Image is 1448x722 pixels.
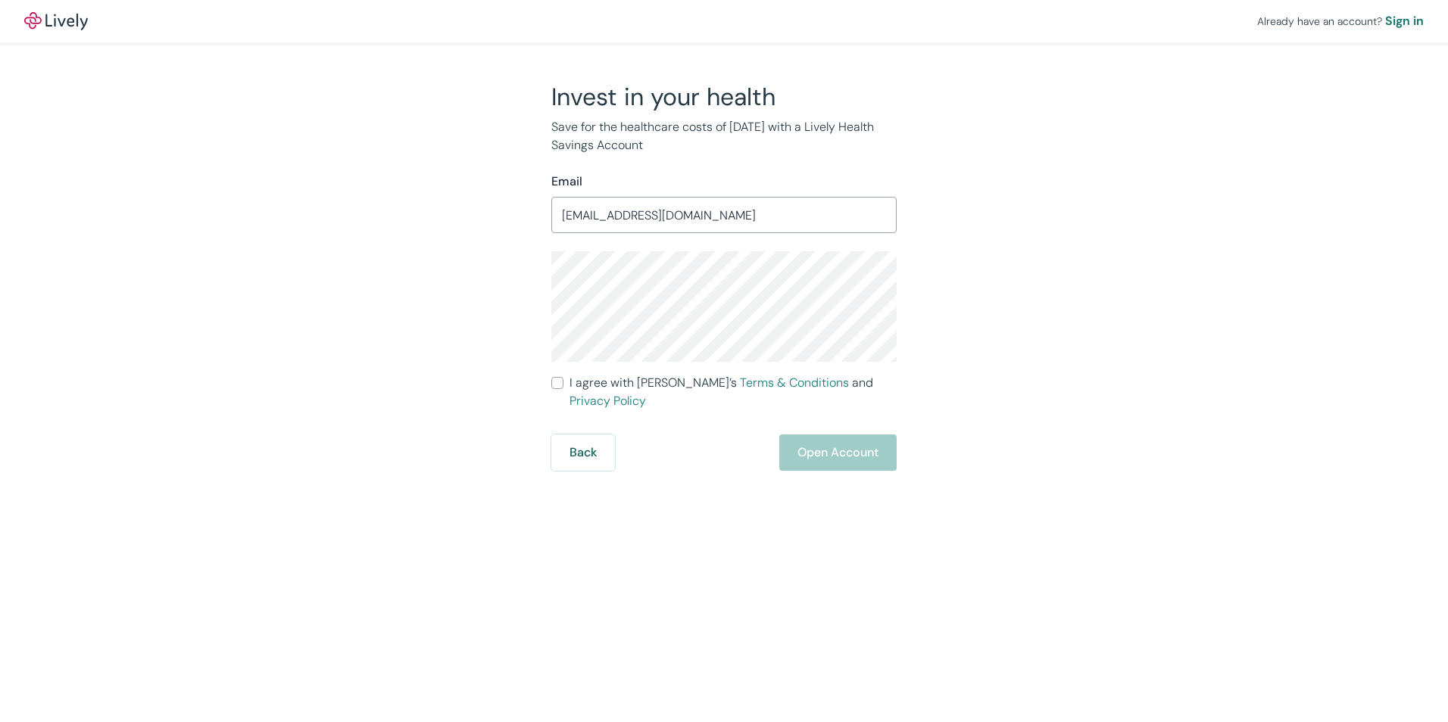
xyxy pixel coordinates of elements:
[1257,12,1424,30] div: Already have an account?
[551,173,582,191] label: Email
[740,375,849,391] a: Terms & Conditions
[551,82,897,112] h2: Invest in your health
[24,12,88,30] img: Lively
[551,118,897,154] p: Save for the healthcare costs of [DATE] with a Lively Health Savings Account
[551,434,615,471] button: Back
[570,393,646,409] a: Privacy Policy
[1385,12,1424,30] a: Sign in
[24,12,88,30] a: LivelyLively
[570,374,897,410] span: I agree with [PERSON_NAME]’s and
